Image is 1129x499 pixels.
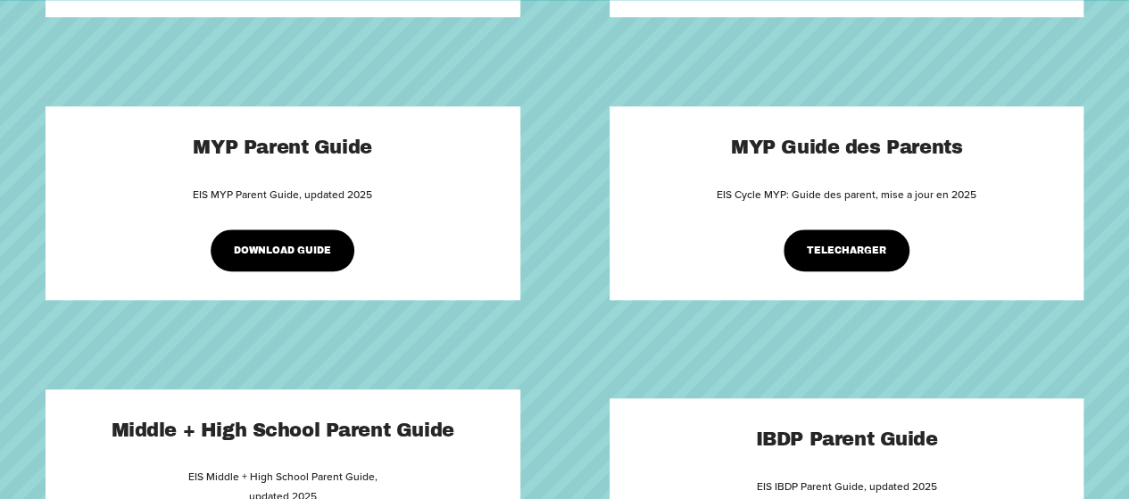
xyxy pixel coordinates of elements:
h2: MYP Parent Guide [74,135,492,160]
p: EIS MYP Parent Guide, updated 2025 [74,185,492,204]
h2: MYP Guide des Parents [637,135,1055,160]
a: TELECHARGER [784,229,910,271]
h2: IBDP Parent Guide [637,427,1055,452]
p: EIS Cycle MYP: Guide des parent, mise a jour en 2025 [637,185,1055,204]
p: EIS IBDP Parent Guide, updated 2025 [637,477,1055,496]
a: DOWNLOAD GUIDE [211,229,355,271]
h2: Middle + High School Parent Guide [74,418,492,443]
